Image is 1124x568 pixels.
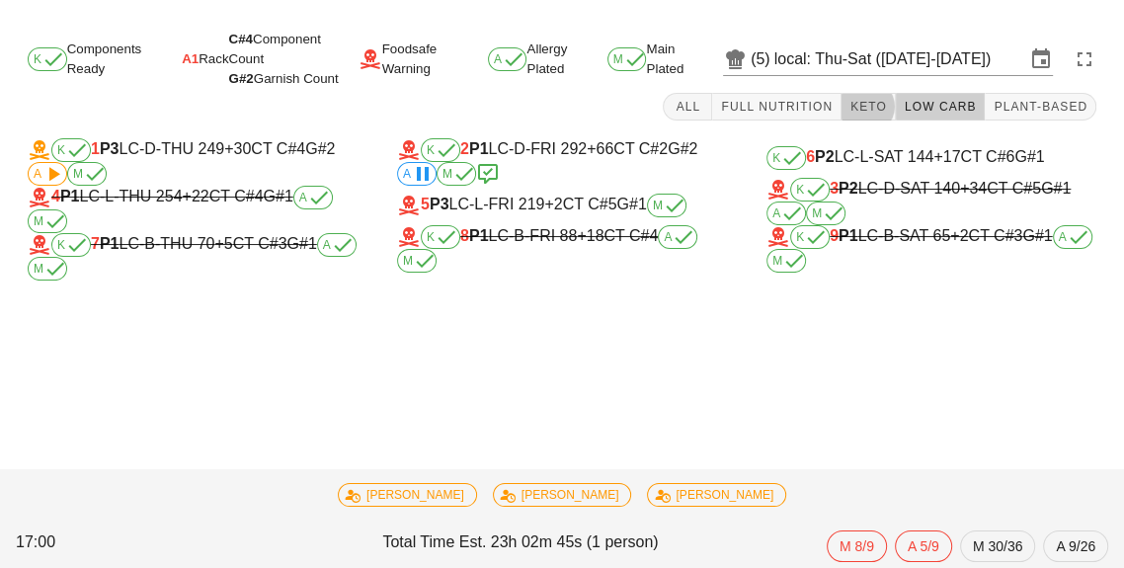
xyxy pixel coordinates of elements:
[1041,180,1071,197] span: G#1
[397,138,727,186] div: LC-D-FRI 292 CT C#2
[460,227,469,244] span: 8
[973,531,1023,561] span: M 30/36
[815,148,835,165] b: P2
[1056,531,1095,561] span: A 9/26
[28,186,358,233] div: LC-L-THU 254 CT C#4
[796,184,824,196] span: K
[299,192,327,203] span: A
[305,140,335,157] span: G#2
[91,235,100,252] span: 7
[34,263,61,275] span: M
[430,196,449,212] b: P3
[613,53,641,65] span: M
[442,168,470,180] span: M
[397,225,727,273] div: LC-B-FRI 88 CT C#4
[849,100,887,114] span: Keto
[751,49,774,69] div: (5)
[577,227,603,244] span: +18
[806,148,815,165] span: 6
[896,93,986,121] button: Low Carb
[766,178,1096,225] div: LC-D-SAT 140 CT C#5
[100,140,120,157] b: P3
[663,93,712,121] button: All
[985,93,1096,121] button: Plant-Based
[660,484,773,506] span: [PERSON_NAME]
[91,140,100,157] span: 1
[904,100,977,114] span: Low Carb
[839,227,858,244] b: P1
[182,49,199,69] span: A1
[617,196,647,212] span: G#1
[544,196,562,212] span: +2
[812,207,840,219] span: M
[772,207,800,219] span: A
[12,527,378,566] div: 17:00
[229,32,253,46] span: C#4
[34,168,61,180] span: A
[933,148,960,165] span: +17
[653,200,681,211] span: M
[712,93,842,121] button: Full Nutrition
[351,484,464,506] span: [PERSON_NAME]
[839,180,858,197] b: P2
[840,531,874,561] span: M 8/9
[460,140,469,157] span: 2
[427,144,454,156] span: K
[28,138,358,186] div: LC-D-THU 249 CT C#4
[506,484,619,506] span: [PERSON_NAME]
[229,71,254,86] span: G#2
[960,180,987,197] span: +34
[421,196,430,212] span: 5
[229,30,359,89] div: Component Count Garnish Count
[908,531,939,561] span: A 5/9
[57,144,85,156] span: K
[766,146,1096,170] div: LC-L-SAT 144 CT C#6
[51,188,60,204] span: 4
[469,140,489,157] b: P1
[12,36,1112,83] div: Components Ready Rack Foodsafe Warning Allergy Plated Main Plated
[766,225,1096,273] div: LC-B-SAT 65 CT C#3
[57,239,85,251] span: K
[830,180,839,197] span: 3
[214,235,232,252] span: +5
[772,152,800,164] span: K
[720,100,833,114] span: Full Nutrition
[286,235,316,252] span: G#1
[494,53,522,65] span: A
[224,140,251,157] span: +30
[34,215,61,227] span: M
[796,231,824,243] span: K
[427,231,454,243] span: K
[60,188,80,204] b: P1
[73,168,101,180] span: M
[668,140,697,157] span: G#2
[28,233,358,281] div: LC-B-THU 70 CT C#3
[403,255,431,267] span: M
[378,527,745,566] div: Total Time Est. 23h 02m 45s (1 person)
[587,140,613,157] span: +66
[772,255,800,267] span: M
[34,53,61,65] span: K
[672,100,703,114] span: All
[264,188,293,204] span: G#1
[100,235,120,252] b: P1
[403,168,431,180] span: A
[842,93,896,121] button: Keto
[1022,227,1052,244] span: G#1
[1014,148,1044,165] span: G#1
[469,227,489,244] b: P1
[664,231,691,243] span: A
[183,188,209,204] span: +22
[830,227,839,244] span: 9
[950,227,968,244] span: +2
[323,239,351,251] span: A
[993,100,1087,114] span: Plant-Based
[1059,231,1086,243] span: A
[397,194,727,217] div: LC-L-FRI 219 CT C#5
